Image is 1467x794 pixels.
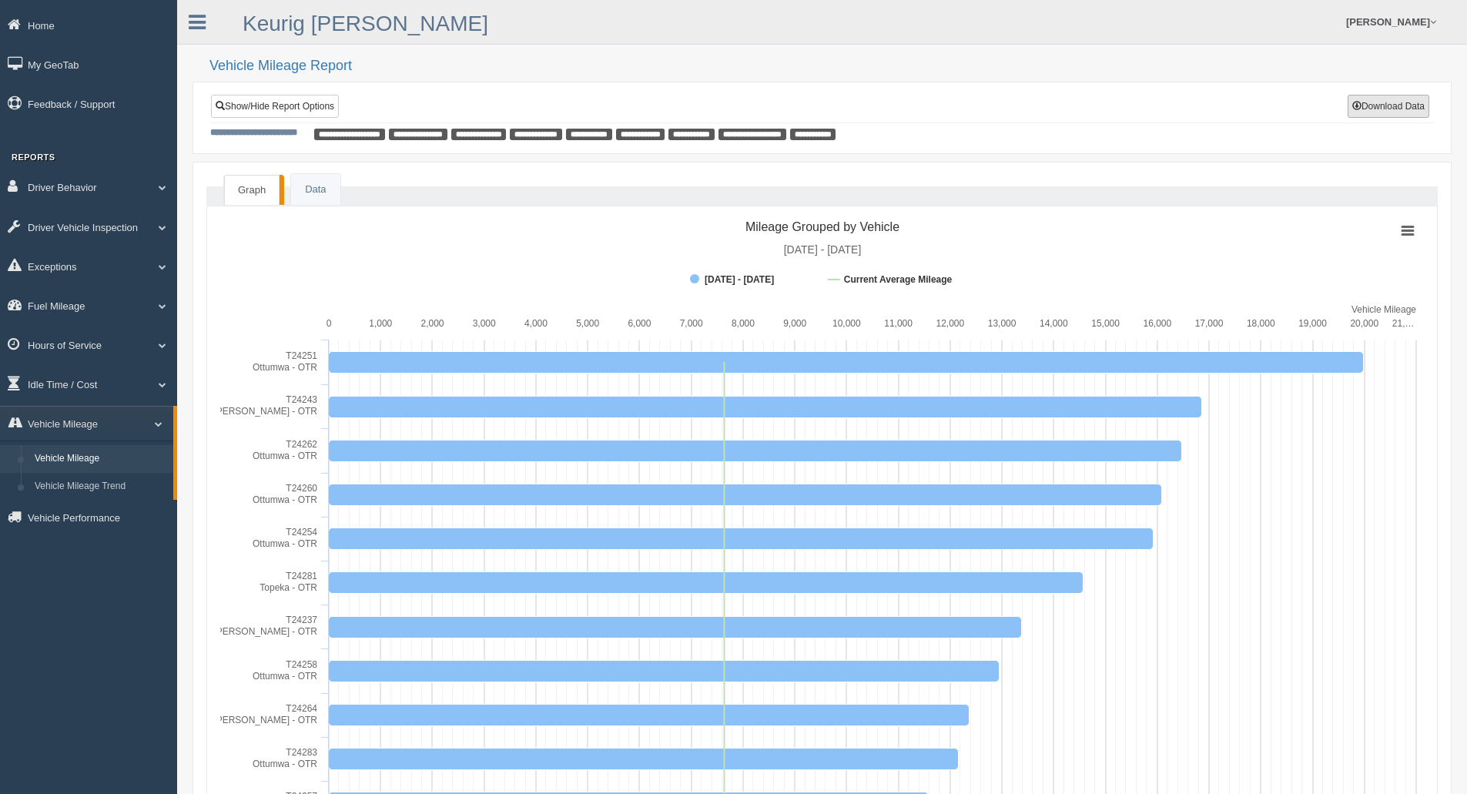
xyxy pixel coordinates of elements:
text: 20,000 [1350,318,1378,329]
text: 11,000 [884,318,913,329]
text: 19,000 [1298,318,1327,329]
tspan: T24243 [286,394,317,405]
text: 13,000 [988,318,1017,329]
tspan: Ottumwa - OTR [253,494,317,505]
a: Keurig [PERSON_NAME] [243,12,488,35]
tspan: South St [PERSON_NAME] - OTR [176,626,317,637]
text: 9,000 [783,318,806,329]
a: Vehicle Mileage Trend [28,473,173,501]
tspan: T24262 [286,439,317,450]
tspan: Ottumwa - OTR [253,362,317,373]
a: Vehicle Mileage [28,445,173,473]
tspan: T24237 [286,615,317,625]
tspan: [DATE] - [DATE] [784,243,862,256]
tspan: 21,… [1392,318,1415,329]
text: 8,000 [732,318,755,329]
h2: Vehicle Mileage Report [209,59,1452,74]
text: 5,000 [576,318,599,329]
text: 2,000 [420,318,444,329]
tspan: Current Average Mileage [844,274,953,285]
text: 1,000 [369,318,392,329]
tspan: T24258 [286,659,317,670]
text: 6,000 [628,318,651,329]
tspan: T24251 [286,350,317,361]
tspan: T24260 [286,483,317,494]
tspan: Topeka - OTR [260,582,317,593]
tspan: T24283 [286,747,317,758]
tspan: Vehicle Mileage [1351,304,1416,315]
tspan: Ottumwa - OTR [253,451,317,461]
text: 12,000 [936,318,965,329]
a: Data [291,174,340,206]
text: 10,000 [832,318,861,329]
text: 3,000 [473,318,496,329]
text: 0 [327,318,332,329]
tspan: T24264 [286,703,317,714]
text: 18,000 [1247,318,1275,329]
tspan: T24254 [286,527,317,538]
button: Download Data [1348,95,1429,118]
tspan: Ottumwa - OTR [253,671,317,682]
tspan: South St [PERSON_NAME] - OTR [176,715,317,725]
text: 4,000 [524,318,548,329]
a: Graph [224,175,280,206]
text: 15,000 [1091,318,1120,329]
text: 16,000 [1143,318,1171,329]
tspan: Ottumwa - OTR [253,759,317,769]
text: 17,000 [1195,318,1224,329]
a: Show/Hide Report Options [211,95,339,118]
tspan: South St [PERSON_NAME] - OTR [176,406,317,417]
tspan: T24281 [286,571,317,581]
tspan: [DATE] - [DATE] [705,274,774,285]
tspan: Mileage Grouped by Vehicle [745,220,899,233]
text: 7,000 [680,318,703,329]
tspan: Ottumwa - OTR [253,538,317,549]
text: 14,000 [1040,318,1068,329]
